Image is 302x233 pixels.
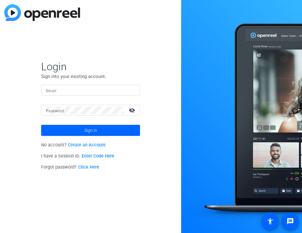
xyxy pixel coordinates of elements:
[41,125,140,136] button: Sign in
[41,165,99,170] span: Forgot password?
[68,142,106,148] a: Create an Account
[41,73,140,80] p: Sign into your existing account.
[125,106,140,115] mat-icon: visibility_off
[41,60,140,73] span: Login
[4,4,80,21] img: blue-gradient.svg
[78,165,99,170] a: Click Here
[84,123,97,138] span: Sign in
[46,109,64,113] mat-label: Password
[266,218,274,225] mat-icon: accessibility
[46,89,56,93] mat-label: Email
[46,87,135,94] input: Enter Email Address
[41,153,114,159] span: I have a Session ID.
[41,142,106,148] span: No account?
[82,153,114,159] a: Enter Code Here
[287,218,294,225] mat-icon: message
